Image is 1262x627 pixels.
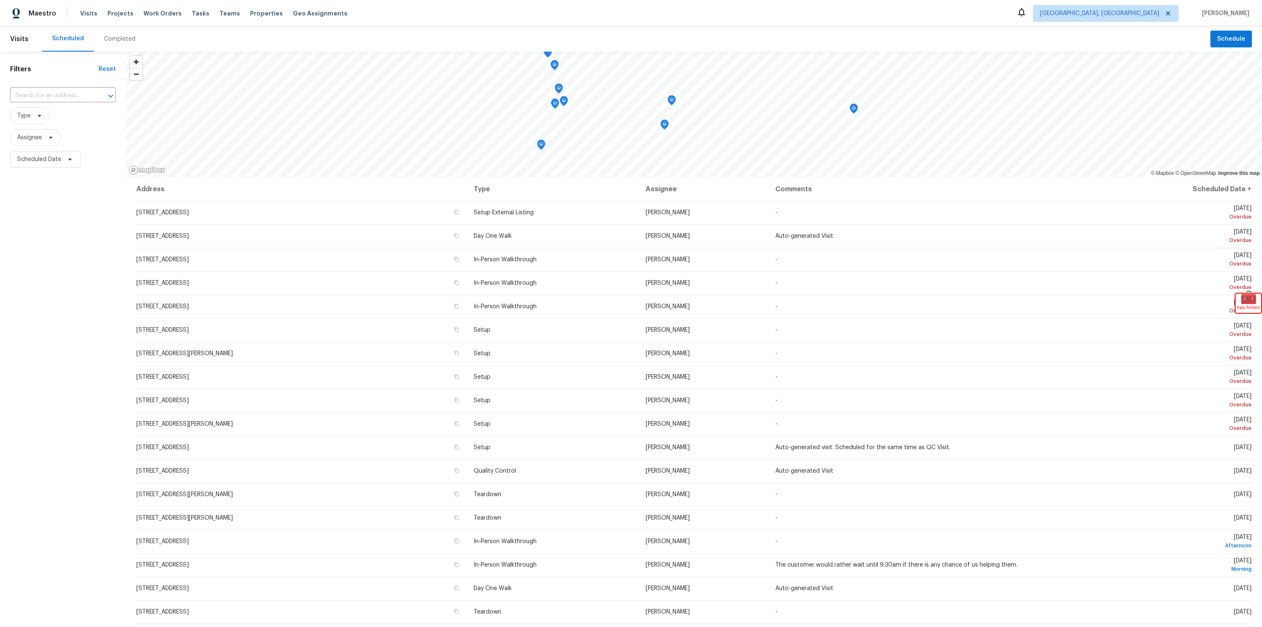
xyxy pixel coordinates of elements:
button: Open [105,90,117,102]
div: Completed [104,35,136,43]
div: Map marker [555,83,563,96]
span: [DATE] [1110,346,1252,362]
div: Overdue [1110,260,1252,268]
span: Tasks [192,10,209,16]
button: Copy Address [453,326,460,333]
span: Setup External Listing [474,210,534,216]
span: - [775,257,777,263]
span: - [775,609,777,615]
span: [DATE] [1110,229,1252,245]
span: - [775,398,777,403]
span: [PERSON_NAME] [646,351,690,356]
span: Type [17,112,31,120]
span: In-Person Walkthrough [474,257,537,263]
div: Overdue [1110,307,1252,315]
button: Copy Address [453,396,460,404]
div: Map marker [668,95,676,108]
div: Overdue [1110,377,1252,385]
span: Setup [474,398,490,403]
span: [STREET_ADDRESS] [136,468,189,474]
input: Search for an address... [10,89,92,102]
span: The customer would rather wait until 9:30am if there is any chance of us helping them. [775,562,1017,568]
button: Copy Address [453,420,460,427]
span: [STREET_ADDRESS] [136,327,189,333]
span: [PERSON_NAME] [646,233,690,239]
span: [STREET_ADDRESS] [136,609,189,615]
span: - [775,492,777,497]
button: Copy Address [453,608,460,615]
button: Copy Address [453,373,460,380]
span: [STREET_ADDRESS][PERSON_NAME] [136,515,233,521]
span: [DATE] [1110,534,1252,550]
span: [PERSON_NAME] [646,468,690,474]
span: [PERSON_NAME] [646,374,690,380]
span: Assignee [17,133,42,142]
div: Map marker [537,140,545,153]
span: [PERSON_NAME] [646,445,690,450]
div: Overdue [1110,330,1252,338]
div: Map marker [850,104,858,117]
div: Overdue [1110,283,1252,291]
span: Setup [474,421,490,427]
span: - [775,280,777,286]
div: Scheduled [52,34,84,43]
span: Scheduled Date [17,155,61,164]
button: Copy Address [453,490,460,498]
button: Copy Address [453,584,460,592]
span: [PERSON_NAME] [646,609,690,615]
a: OpenStreetMap [1175,170,1216,176]
span: Maestro [29,9,56,18]
span: [PERSON_NAME] [646,280,690,286]
span: In-Person Walkthrough [474,304,537,310]
span: [DATE] [1110,323,1252,338]
div: Map marker [560,96,568,109]
span: Teams [219,9,240,18]
span: Properties [250,9,283,18]
span: - [775,351,777,356]
button: Copy Address [453,537,460,545]
span: [DATE] [1110,417,1252,432]
span: Teardown [474,492,501,497]
span: [DATE] [1234,468,1252,474]
canvas: Map [126,52,1262,177]
span: 🧰 [1236,294,1261,302]
span: [STREET_ADDRESS][PERSON_NAME] [136,421,233,427]
span: [DATE] [1234,585,1252,591]
span: Setup [474,327,490,333]
span: - [775,374,777,380]
span: [STREET_ADDRESS] [136,233,189,239]
span: Teardown [474,515,501,521]
span: [PERSON_NAME] [646,210,690,216]
span: - [775,539,777,544]
a: Mapbox [1151,170,1174,176]
span: Teardown [474,609,501,615]
span: Projects [107,9,133,18]
span: Schedule [1217,34,1245,44]
span: [DATE] [1110,558,1252,573]
div: Overdue [1110,401,1252,409]
span: [DATE] [1110,276,1252,291]
span: In-Person Walkthrough [474,562,537,568]
div: Overdue [1110,213,1252,221]
span: Setup [474,374,490,380]
button: Copy Address [453,279,460,286]
span: - [775,327,777,333]
span: Auto-generated Visit [775,233,833,239]
th: Address [136,177,467,201]
span: [STREET_ADDRESS] [136,398,189,403]
div: Map marker [550,60,559,73]
span: [STREET_ADDRESS][PERSON_NAME] [136,351,233,356]
span: [PERSON_NAME] [646,257,690,263]
button: Copy Address [453,302,460,310]
span: Setup [474,351,490,356]
span: Auto-generated visit. Scheduled for the same time as QC Visit. [775,445,950,450]
span: [DATE] [1110,252,1252,268]
span: - [775,421,777,427]
span: [STREET_ADDRESS] [136,257,189,263]
button: Zoom out [130,68,142,80]
span: Zoom in [130,56,142,68]
span: Day One Walk [474,233,512,239]
span: [DATE] [1234,492,1252,497]
button: Copy Address [453,349,460,357]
